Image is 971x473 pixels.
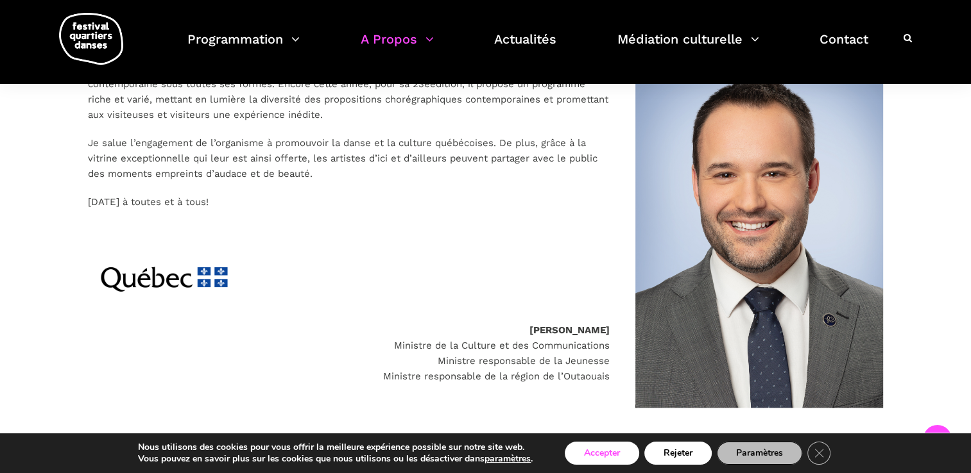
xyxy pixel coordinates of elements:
button: Paramètres [717,442,802,465]
span: édition, il propose un programme riche et varié, mettant en lumière la diversité des propositions... [88,78,608,120]
button: Close GDPR Cookie Banner [807,442,830,465]
p: Vous pouvez en savoir plus sur les cookies que nous utilisons ou les désactiver dans . [138,453,533,465]
span: Depuis sa création, le Festival Quartiers Danses poursuit avec brio sa mission de démocratiser la... [88,63,573,90]
b: [PERSON_NAME] [529,324,610,336]
img: logo-fqd-med [59,13,123,65]
span: e [424,78,430,90]
button: paramètres [485,453,531,465]
span: Ministre responsable de la Jeunesse [438,355,610,367]
a: Contact [820,28,868,66]
p: Nous utilisons des cookies pour vous offrir la meilleure expérience possible sur notre site web. [138,442,533,453]
span: [DATE] à toutes et à tous! [88,196,209,208]
a: Médiation culturelle [617,28,759,66]
button: Accepter [565,442,639,465]
a: Actualités [494,28,556,66]
button: Rejeter [644,442,712,465]
span: Je salue l’engagement de l’organisme à promouvoir la danse et la culture québécoises. De plus, gr... [88,137,597,179]
p: Ministre de la Culture et des Communications Ministre responsable de la région de l’Outaouais [88,307,610,384]
a: A Propos [361,28,434,66]
a: Programmation [187,28,300,66]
